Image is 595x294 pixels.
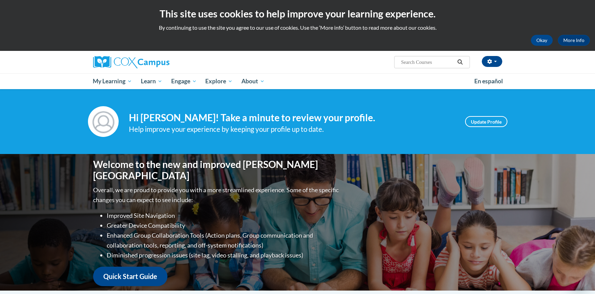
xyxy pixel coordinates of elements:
a: En español [470,74,507,88]
span: En español [474,78,503,85]
p: Overall, we are proud to provide you with a more streamlined experience. Some of the specific cha... [93,185,340,205]
p: By continuing to use the site you agree to our use of cookies. Use the ‘More info’ button to read... [5,24,590,31]
li: Greater Device Compatibility [107,221,340,230]
span: About [241,77,265,85]
a: My Learning [89,73,137,89]
span: My Learning [93,77,132,85]
a: Cox Campus [93,56,223,68]
a: More Info [558,35,590,46]
a: Explore [201,73,237,89]
iframe: Button to launch messaging window [568,267,590,289]
button: Search [455,58,465,66]
a: About [237,73,269,89]
a: Learn [136,73,167,89]
div: Main menu [83,73,512,89]
span: Explore [205,77,233,85]
img: Cox Campus [93,56,169,68]
div: Help improve your experience by keeping your profile up to date. [129,124,455,135]
h4: Hi [PERSON_NAME]! Take a minute to review your profile. [129,112,455,124]
span: Engage [171,77,197,85]
button: Okay [531,35,553,46]
h2: This site uses cookies to help improve your learning experience. [5,7,590,20]
li: Improved Site Navigation [107,211,340,221]
span: Learn [141,77,162,85]
li: Enhanced Group Collaboration Tools (Action plans, Group communication and collaboration tools, re... [107,230,340,250]
a: Update Profile [465,116,507,127]
a: Engage [167,73,201,89]
img: Profile Image [88,106,119,137]
li: Diminished progression issues (site lag, video stalling, and playback issues) [107,250,340,260]
input: Search Courses [400,58,455,66]
h1: Welcome to the new and improved [PERSON_NAME][GEOGRAPHIC_DATA] [93,159,340,182]
button: Account Settings [482,56,502,67]
a: Quick Start Guide [93,267,167,286]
